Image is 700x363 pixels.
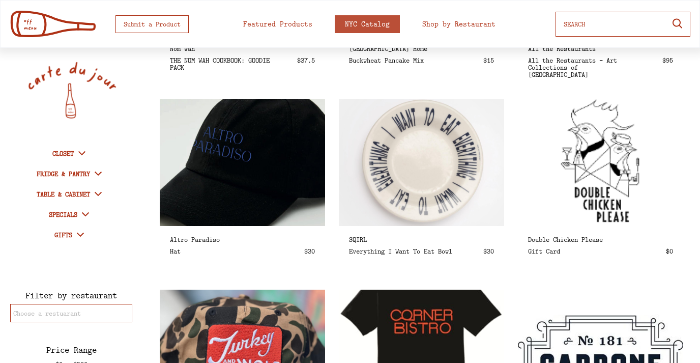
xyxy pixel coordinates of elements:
[49,210,77,219] strong: SPECIALS
[666,247,673,255] div: $0
[13,309,134,318] input: Choose a restuarant
[170,45,315,52] div: Nom Wah
[37,189,90,199] strong: TABLE & CABINET
[115,15,189,33] button: Submit a Product
[160,99,325,226] div: Hat
[345,20,390,28] div: NYC Catalog
[37,169,90,178] strong: FRIDGE & PANTRY
[528,57,640,78] div: All the Restaurants - Art Collections of [GEOGRAPHIC_DATA]
[10,10,97,38] img: off menu
[52,149,74,158] strong: CLOSET
[349,236,494,243] div: SQIRL
[170,236,315,243] div: Altro Paradiso
[564,15,662,33] input: SEARCH
[483,247,494,255] div: $30
[25,291,117,300] div: Filter by restaurant
[528,45,673,52] div: All the Restaurants
[297,57,315,64] div: $37.5
[54,230,72,239] strong: GIFTS
[170,57,282,71] div: THE NOM WAH COOKBOOK: GOODIE PACK
[349,57,461,64] div: Buckwheat Pancake Mix
[422,20,495,28] div: Shop by Restaurant
[483,57,494,64] div: $15
[518,99,683,226] div: Gift Card
[339,99,504,226] div: Everything I Want To Eat Bowl
[46,345,97,354] div: Price Range
[349,247,461,255] div: Everything I Want To Eat Bowl
[243,20,312,28] div: Featured Products
[528,236,673,243] div: Double Chicken Please
[170,247,282,255] div: Hat
[662,57,673,64] div: $95
[349,45,494,52] div: [GEOGRAPHIC_DATA] Home
[304,247,315,255] div: $30
[528,247,640,255] div: Gift Card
